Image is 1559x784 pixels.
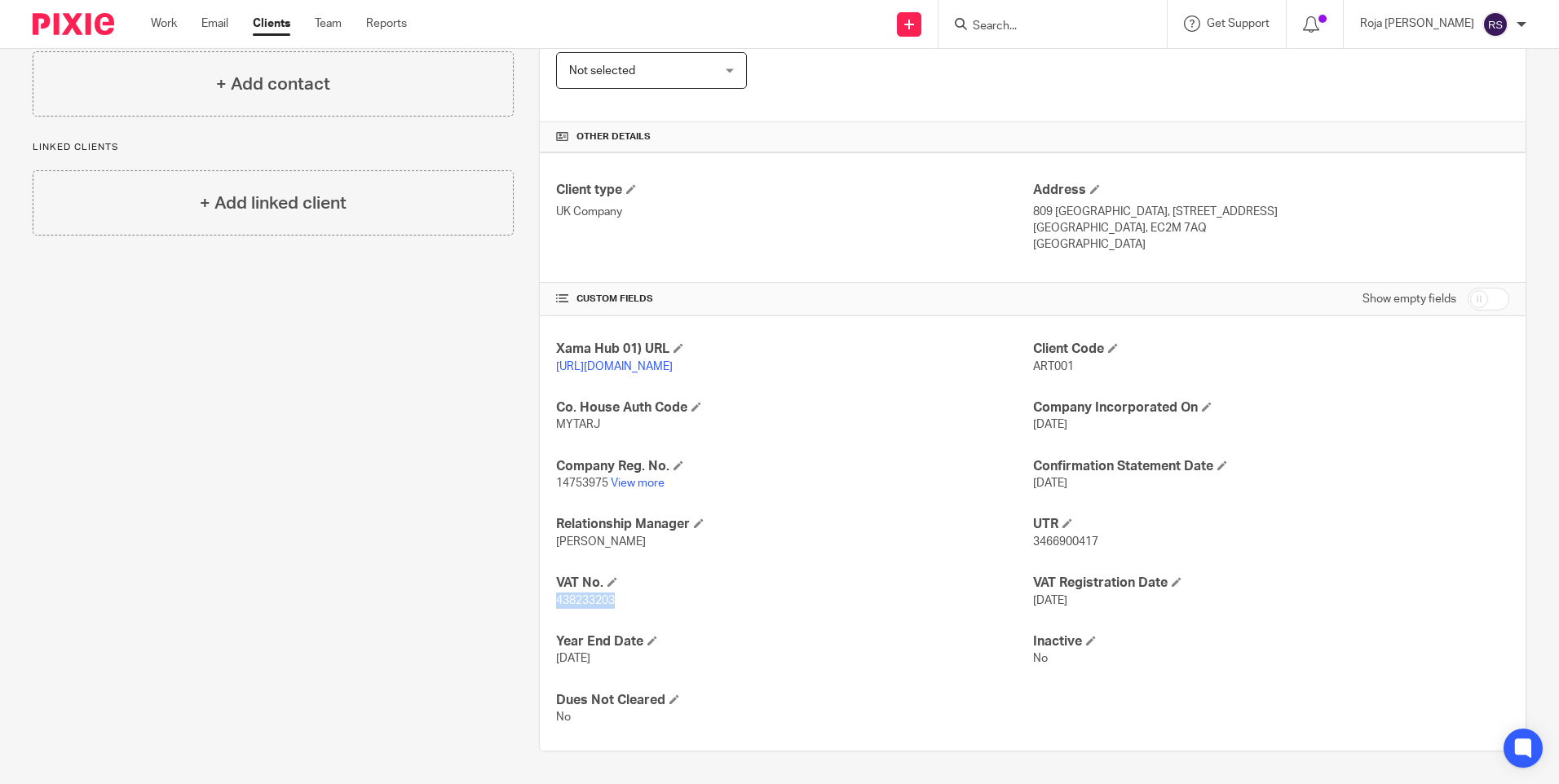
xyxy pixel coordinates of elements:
h4: Confirmation Statement Date [1033,458,1509,475]
img: Pixie [33,13,114,35]
a: Clients [253,15,290,32]
span: [DATE] [556,653,590,664]
h4: Client type [556,182,1032,199]
img: svg%3E [1482,11,1508,37]
span: [DATE] [1033,419,1067,430]
h4: + Add contact [216,72,330,97]
h4: Inactive [1033,633,1509,650]
span: ART001 [1033,361,1074,372]
span: Not selected [569,65,635,77]
h4: Dues Not Cleared [556,692,1032,709]
h4: Co. House Auth Code [556,399,1032,416]
a: [URL][DOMAIN_NAME] [556,361,673,372]
h4: Address [1033,182,1509,199]
span: 14753975 [556,478,608,489]
h4: VAT No. [556,575,1032,592]
h4: Xama Hub 01) URL [556,341,1032,358]
h4: UTR [1033,516,1509,533]
span: 438233203 [556,595,615,606]
input: Search [971,20,1118,34]
span: Get Support [1207,18,1270,29]
span: 3466900417 [1033,536,1098,548]
h4: Company Incorporated On [1033,399,1509,416]
h4: + Add linked client [200,191,347,216]
span: No [1033,653,1048,664]
h4: Relationship Manager [556,516,1032,533]
p: [GEOGRAPHIC_DATA], EC2M 7AQ [1033,220,1509,236]
p: UK Company [556,204,1032,220]
span: No [556,711,571,723]
h4: Year End Date [556,633,1032,650]
p: Linked clients [33,141,514,154]
span: [PERSON_NAME] [556,536,646,548]
span: Other details [576,130,651,143]
p: 809 [GEOGRAPHIC_DATA], [STREET_ADDRESS] [1033,204,1509,220]
a: Work [151,15,177,32]
h4: CUSTOM FIELDS [556,293,1032,306]
a: Team [315,15,342,32]
span: [DATE] [1033,478,1067,489]
label: Show empty fields [1362,291,1456,307]
a: Email [201,15,228,32]
span: [DATE] [1033,595,1067,606]
span: MYTARJ [556,419,600,430]
a: Reports [366,15,407,32]
h4: Company Reg. No. [556,458,1032,475]
h4: VAT Registration Date [1033,575,1509,592]
p: [GEOGRAPHIC_DATA] [1033,236,1509,253]
a: View more [611,478,665,489]
h4: Client Code [1033,341,1509,358]
p: Roja [PERSON_NAME] [1360,15,1474,32]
